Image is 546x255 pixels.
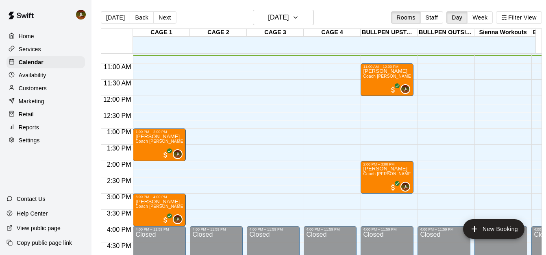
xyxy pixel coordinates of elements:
[7,95,85,107] a: Marketing
[19,136,40,144] p: Settings
[17,195,46,203] p: Contact Us
[400,84,410,94] div: Cody Hansen
[174,150,182,158] img: Cody Hansen
[363,74,454,78] span: Coach [PERSON_NAME] Pitching One on One
[361,29,418,37] div: BULLPEN UPSTAIRS
[247,29,304,37] div: CAGE 3
[105,210,133,217] span: 3:30 PM
[133,29,190,37] div: CAGE 1
[173,149,183,159] div: Cody Hansen
[102,80,133,87] span: 11:30 AM
[306,227,354,231] div: 4:00 PM – 11:59 PM
[7,121,85,133] a: Reports
[135,195,183,199] div: 3:00 PM – 4:00 PM
[496,11,542,24] button: Filter View
[101,11,130,24] button: [DATE]
[105,161,133,168] span: 2:00 PM
[7,30,85,42] a: Home
[102,63,133,70] span: 11:00 AM
[19,32,34,40] p: Home
[174,215,182,223] img: Cody Hansen
[19,45,41,53] p: Services
[19,58,44,66] p: Calendar
[249,227,297,231] div: 4:00 PM – 11:59 PM
[253,10,314,25] button: [DATE]
[361,63,413,96] div: 11:00 AM – 12:00 PM: Coach Hansen Pitching One on One
[363,172,454,176] span: Coach [PERSON_NAME] Pitching One on One
[153,11,176,24] button: Next
[105,194,133,201] span: 3:00 PM
[101,112,133,119] span: 12:30 PM
[135,130,183,134] div: 1:00 PM – 2:00 PM
[173,214,183,224] div: Cody Hansen
[192,227,240,231] div: 4:00 PM – 11:59 PM
[105,242,133,249] span: 4:30 PM
[133,194,186,226] div: 3:00 PM – 4:00 PM: Wesley Brown
[404,182,410,192] span: Cody Hansen
[7,108,85,120] a: Retail
[389,86,397,94] span: All customers have paid
[391,11,420,24] button: Rooms
[19,97,44,105] p: Marketing
[404,84,410,94] span: Cody Hansen
[467,11,493,24] button: Week
[17,224,61,232] p: View public page
[105,145,133,152] span: 1:30 PM
[7,82,85,94] a: Customers
[7,69,85,81] a: Availability
[418,29,474,37] div: BULLPEN OUTSIDE
[19,110,34,118] p: Retail
[105,129,133,135] span: 1:00 PM
[190,29,247,37] div: CAGE 2
[361,161,413,194] div: 2:00 PM – 3:00 PM: Logan Bundy
[76,10,86,20] img: Cody Hansen
[363,65,411,69] div: 11:00 AM – 12:00 PM
[135,227,183,231] div: 4:00 PM – 11:59 PM
[135,204,223,209] span: Coach [PERSON_NAME] Hitting One on One
[268,12,289,23] h6: [DATE]
[19,123,39,131] p: Reports
[389,183,397,192] span: All customers have paid
[400,182,410,192] div: Cody Hansen
[19,84,47,92] p: Customers
[133,129,186,161] div: 1:00 PM – 2:00 PM: Logan Bundy
[19,71,46,79] p: Availability
[363,227,411,231] div: 4:00 PM – 11:59 PM
[161,151,170,159] span: All customers have paid
[446,11,468,24] button: Day
[176,149,183,159] span: Cody Hansen
[161,216,170,224] span: All customers have paid
[7,134,85,146] a: Settings
[401,183,409,191] img: Cody Hansen
[74,7,91,23] div: Cody Hansen
[176,214,183,224] span: Cody Hansen
[7,43,85,55] a: Services
[101,96,133,103] span: 12:00 PM
[463,219,524,239] button: add
[130,11,154,24] button: Back
[135,139,223,144] span: Coach [PERSON_NAME] Hitting One on One
[105,226,133,233] span: 4:00 PM
[420,227,468,231] div: 4:00 PM – 11:59 PM
[363,162,411,166] div: 2:00 PM – 3:00 PM
[474,29,531,37] div: Sienna Workouts
[304,29,361,37] div: CAGE 4
[401,85,409,93] img: Cody Hansen
[7,56,85,68] a: Calendar
[420,11,444,24] button: Staff
[105,177,133,184] span: 2:30 PM
[17,239,72,247] p: Copy public page link
[17,209,48,218] p: Help Center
